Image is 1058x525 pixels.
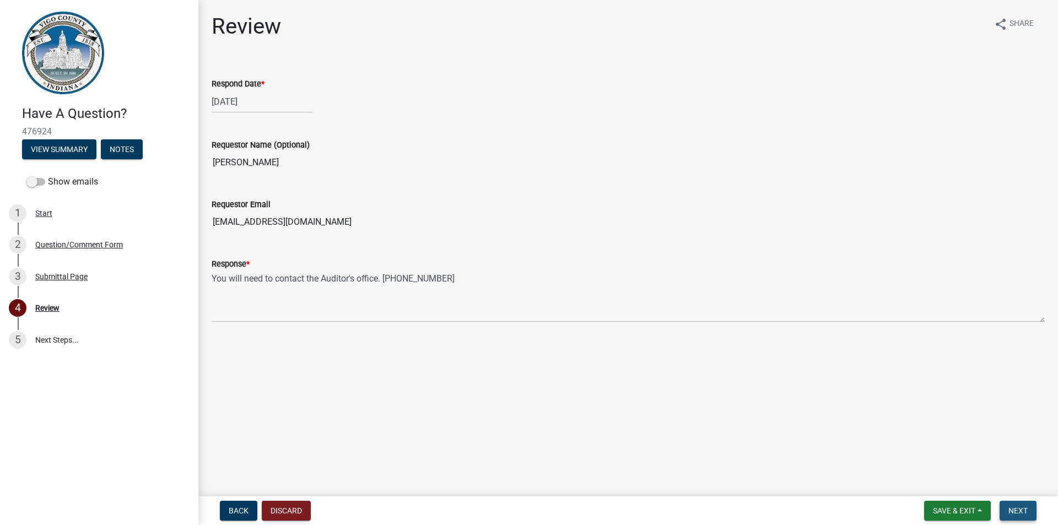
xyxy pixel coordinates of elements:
wm-modal-confirm: Notes [101,145,143,154]
div: Question/Comment Form [35,241,123,248]
div: Start [35,209,52,217]
span: Share [1010,18,1034,31]
span: Back [229,506,249,515]
label: Requestor Email [212,201,271,209]
label: Show emails [26,175,98,188]
div: 2 [9,236,26,253]
img: Vigo County, Indiana [22,12,104,94]
button: Save & Exit [924,501,991,521]
i: share [994,18,1007,31]
button: shareShare [985,13,1043,35]
span: Save & Exit [933,506,975,515]
div: Submittal Page [35,273,88,280]
label: Response [212,261,250,268]
div: 5 [9,331,26,349]
div: Review [35,304,60,312]
span: Next [1008,506,1028,515]
span: 476924 [22,126,176,137]
button: Notes [101,139,143,159]
input: mm/dd/yyyy [212,90,312,113]
button: Next [1000,501,1037,521]
h4: Have A Question? [22,106,190,122]
label: Respond Date [212,80,264,88]
h1: Review [212,13,281,40]
label: Requestor Name (Optional) [212,142,310,149]
div: 3 [9,268,26,285]
button: Back [220,501,257,521]
div: 4 [9,299,26,317]
div: 1 [9,204,26,222]
button: Discard [262,501,311,521]
button: View Summary [22,139,96,159]
wm-modal-confirm: Summary [22,145,96,154]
